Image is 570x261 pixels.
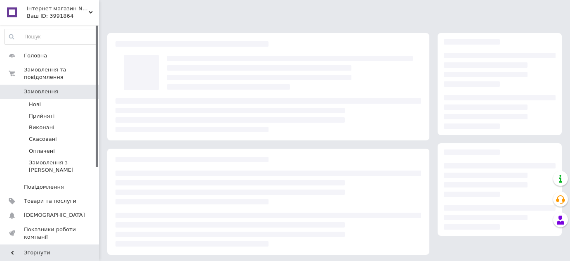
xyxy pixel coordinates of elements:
[24,226,76,241] span: Показники роботи компанії
[24,66,99,81] span: Замовлення та повідомлення
[29,147,55,155] span: Оплачені
[24,52,47,59] span: Головна
[24,211,85,219] span: [DEMOGRAPHIC_DATA]
[24,183,64,191] span: Повідомлення
[24,197,76,205] span: Товари та послуги
[29,135,57,143] span: Скасовані
[24,88,58,95] span: Замовлення
[29,112,54,120] span: Прийняті
[27,5,89,12] span: Інтернет магазин Nizheda. Власне виробництво.
[29,101,41,108] span: Нові
[5,29,97,44] input: Пошук
[29,124,54,131] span: Виконані
[27,12,99,20] div: Ваш ID: 3991864
[29,159,97,174] span: Замовлення з [PERSON_NAME]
